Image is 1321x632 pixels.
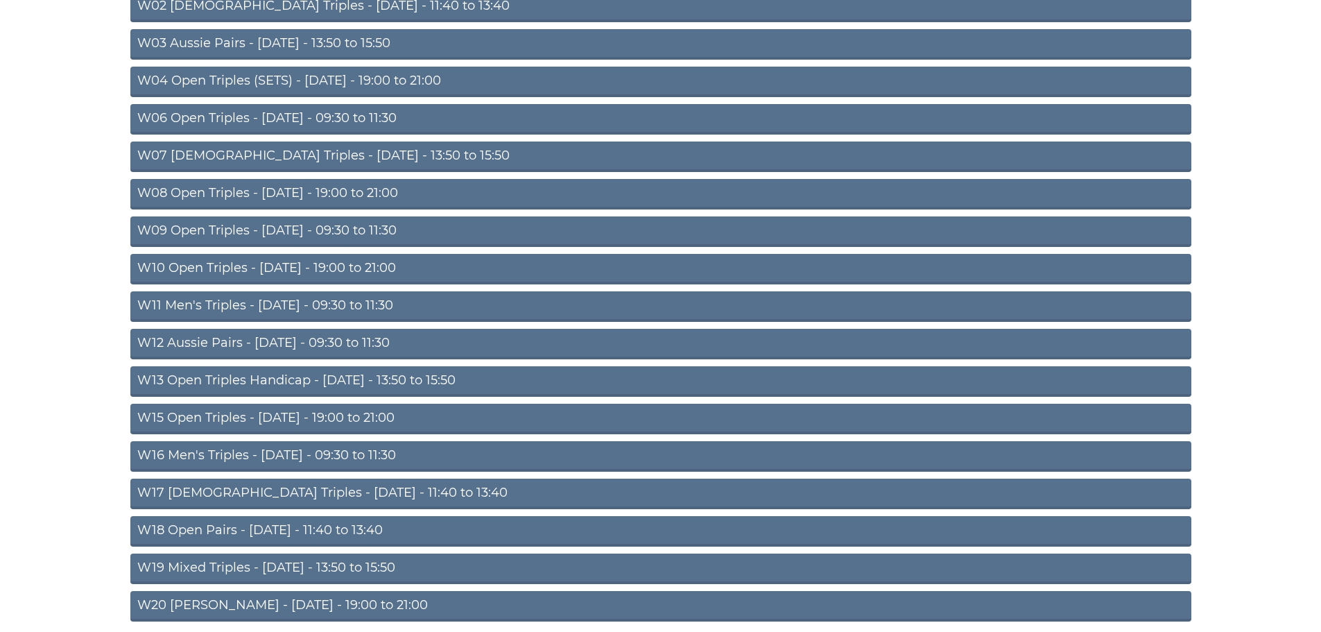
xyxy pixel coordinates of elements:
[130,554,1191,584] a: W19 Mixed Triples - [DATE] - 13:50 to 15:50
[130,291,1191,322] a: W11 Men's Triples - [DATE] - 09:30 to 11:30
[130,366,1191,397] a: W13 Open Triples Handicap - [DATE] - 13:50 to 15:50
[130,29,1191,60] a: W03 Aussie Pairs - [DATE] - 13:50 to 15:50
[130,67,1191,97] a: W04 Open Triples (SETS) - [DATE] - 19:00 to 21:00
[130,404,1191,434] a: W15 Open Triples - [DATE] - 19:00 to 21:00
[130,142,1191,172] a: W07 [DEMOGRAPHIC_DATA] Triples - [DATE] - 13:50 to 15:50
[130,479,1191,509] a: W17 [DEMOGRAPHIC_DATA] Triples - [DATE] - 11:40 to 13:40
[130,179,1191,210] a: W08 Open Triples - [DATE] - 19:00 to 21:00
[130,441,1191,472] a: W16 Men's Triples - [DATE] - 09:30 to 11:30
[130,516,1191,547] a: W18 Open Pairs - [DATE] - 11:40 to 13:40
[130,329,1191,359] a: W12 Aussie Pairs - [DATE] - 09:30 to 11:30
[130,254,1191,284] a: W10 Open Triples - [DATE] - 19:00 to 21:00
[130,216,1191,247] a: W09 Open Triples - [DATE] - 09:30 to 11:30
[130,104,1191,135] a: W06 Open Triples - [DATE] - 09:30 to 11:30
[130,591,1191,622] a: W20 [PERSON_NAME] - [DATE] - 19:00 to 21:00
